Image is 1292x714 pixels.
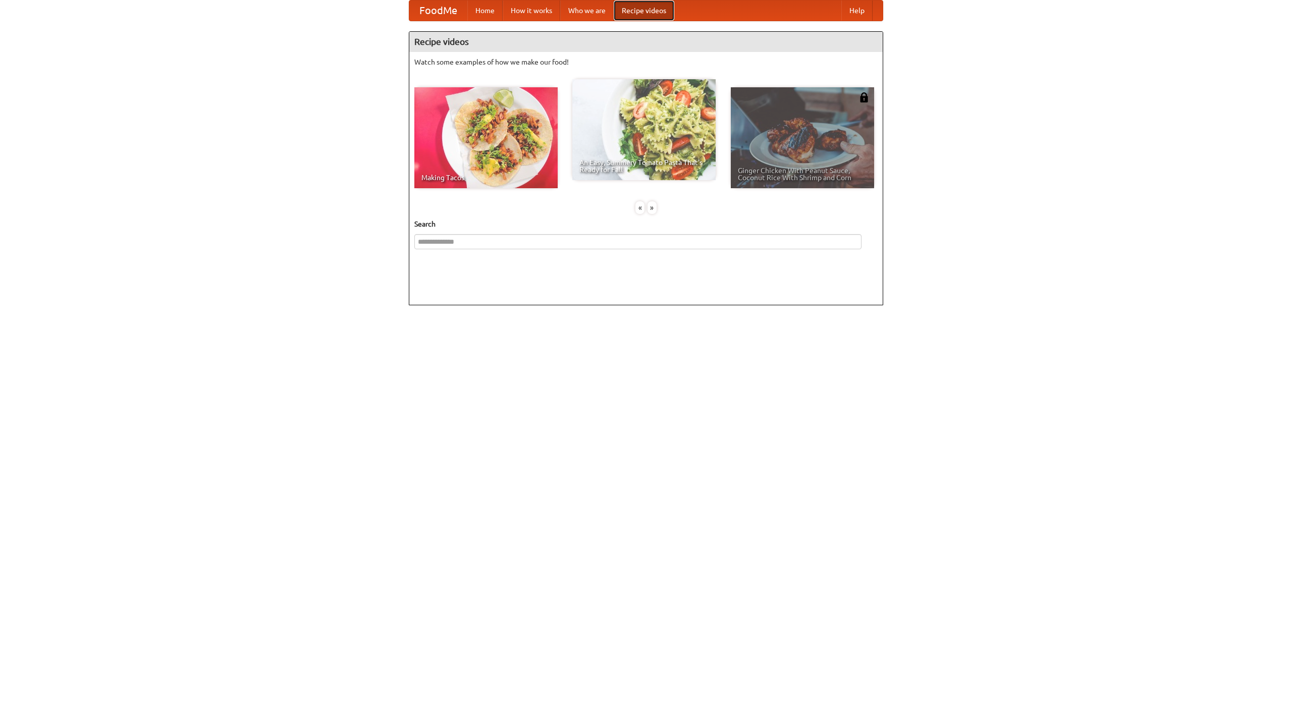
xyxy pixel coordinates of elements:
span: Making Tacos [421,174,551,181]
h5: Search [414,219,878,229]
a: Recipe videos [614,1,674,21]
a: Making Tacos [414,87,558,188]
a: An Easy, Summery Tomato Pasta That's Ready for Fall [572,79,716,180]
div: » [648,201,657,214]
a: Help [841,1,873,21]
h4: Recipe videos [409,32,883,52]
img: 483408.png [859,92,869,102]
a: How it works [503,1,560,21]
a: FoodMe [409,1,467,21]
a: Who we are [560,1,614,21]
a: Home [467,1,503,21]
p: Watch some examples of how we make our food! [414,57,878,67]
div: « [635,201,644,214]
span: An Easy, Summery Tomato Pasta That's Ready for Fall [579,159,709,173]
